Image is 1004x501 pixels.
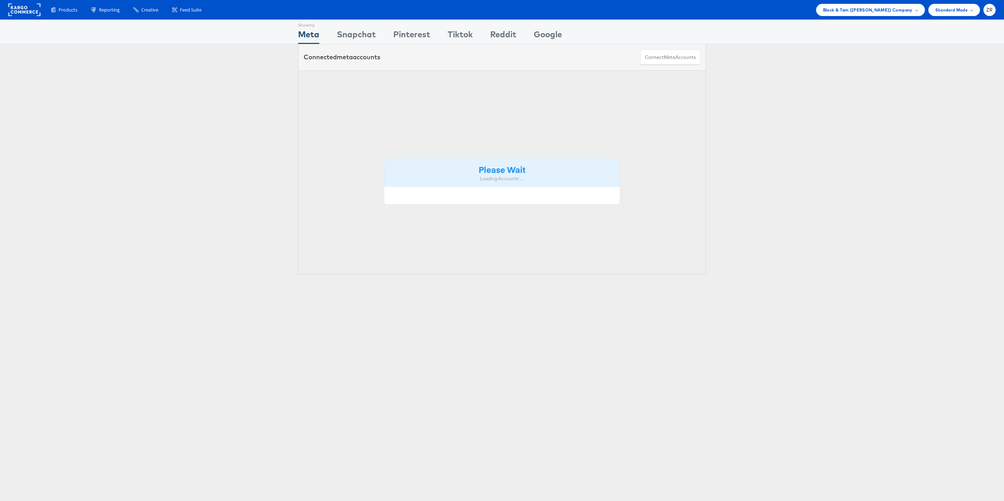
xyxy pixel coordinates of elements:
[304,53,380,62] div: Connected accounts
[337,28,376,44] div: Snapchat
[99,7,120,13] span: Reporting
[640,50,700,65] button: ConnectmetaAccounts
[935,6,968,14] span: Standard Mode
[298,20,319,28] div: Showing
[393,28,430,44] div: Pinterest
[479,164,525,175] strong: Please Wait
[59,7,77,13] span: Products
[448,28,473,44] div: Tiktok
[337,53,353,61] span: meta
[298,28,319,44] div: Meta
[180,7,201,13] span: Feed Suite
[141,7,158,13] span: Creative
[986,8,993,12] span: ZR
[389,175,615,182] div: Loading Accounts ....
[490,28,516,44] div: Reddit
[534,28,562,44] div: Google
[664,54,675,61] span: meta
[823,6,913,14] span: Block & Tam ([PERSON_NAME]) Company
